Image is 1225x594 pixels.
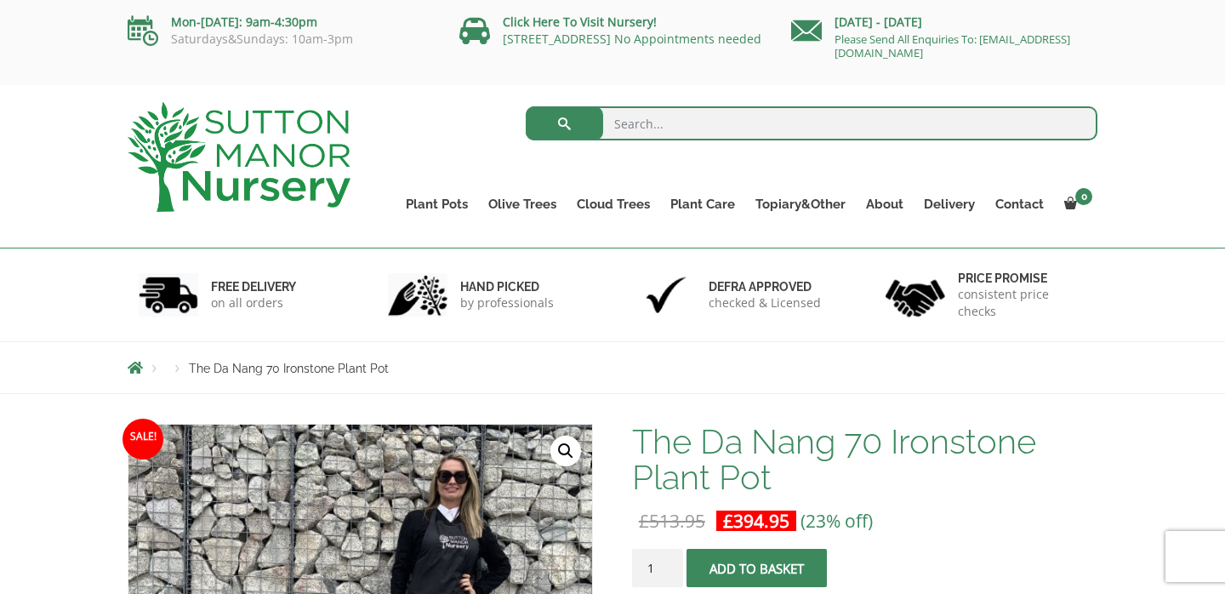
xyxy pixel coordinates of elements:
[388,273,447,317] img: 2.jpg
[636,273,696,317] img: 3.jpg
[128,102,350,212] img: logo
[503,31,761,47] a: [STREET_ADDRESS] No Appointments needed
[128,361,1097,374] nav: Breadcrumbs
[478,192,567,216] a: Olive Trees
[639,509,649,533] span: £
[723,509,789,533] bdi: 394.95
[526,106,1098,140] input: Search...
[886,269,945,321] img: 4.jpg
[985,192,1054,216] a: Contact
[687,549,827,587] button: Add to basket
[791,12,1097,32] p: [DATE] - [DATE]
[189,362,389,375] span: The Da Nang 70 Ironstone Plant Pot
[660,192,745,216] a: Plant Care
[709,279,821,294] h6: Defra approved
[396,192,478,216] a: Plant Pots
[1075,188,1092,205] span: 0
[958,286,1087,320] p: consistent price checks
[835,31,1070,60] a: Please Send All Enquiries To: [EMAIL_ADDRESS][DOMAIN_NAME]
[122,419,163,460] span: Sale!
[1054,192,1097,216] a: 0
[211,279,296,294] h6: FREE DELIVERY
[128,12,434,32] p: Mon-[DATE]: 9am-4:30pm
[709,294,821,311] p: checked & Licensed
[550,436,581,466] a: View full-screen image gallery
[460,279,554,294] h6: hand picked
[639,509,705,533] bdi: 513.95
[914,192,985,216] a: Delivery
[567,192,660,216] a: Cloud Trees
[745,192,856,216] a: Topiary&Other
[856,192,914,216] a: About
[503,14,657,30] a: Click Here To Visit Nursery!
[460,294,554,311] p: by professionals
[211,294,296,311] p: on all orders
[632,424,1097,495] h1: The Da Nang 70 Ironstone Plant Pot
[801,509,873,533] span: (23% off)
[723,509,733,533] span: £
[139,273,198,317] img: 1.jpg
[128,32,434,46] p: Saturdays&Sundays: 10am-3pm
[632,549,683,587] input: Product quantity
[958,271,1087,286] h6: Price promise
